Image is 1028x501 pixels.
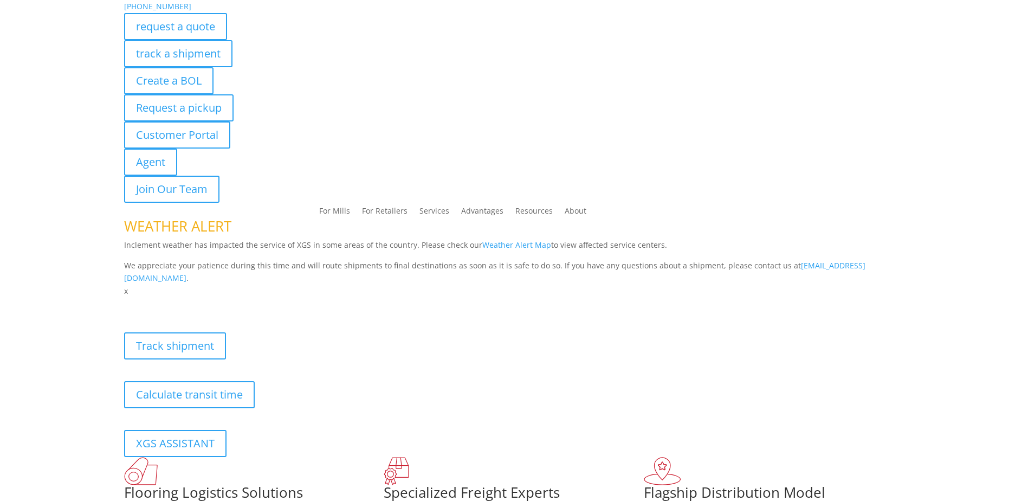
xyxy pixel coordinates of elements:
a: Weather Alert Map [482,240,551,250]
a: Request a pickup [124,94,234,121]
a: [PHONE_NUMBER] [124,1,191,11]
a: Resources [515,207,553,219]
a: track a shipment [124,40,232,67]
p: x [124,285,904,298]
p: We appreciate your patience during this time and will route shipments to final destinations as so... [124,259,904,285]
a: Calculate transit time [124,381,255,408]
a: Customer Portal [124,121,230,149]
img: xgs-icon-total-supply-chain-intelligence-red [124,457,158,485]
a: Services [419,207,449,219]
a: Create a BOL [124,67,214,94]
a: Join Our Team [124,176,219,203]
p: Inclement weather has impacted the service of XGS in some areas of the country. Please check our ... [124,239,904,259]
a: Track shipment [124,332,226,359]
a: XGS ASSISTANT [124,430,227,457]
a: Advantages [461,207,503,219]
a: For Mills [319,207,350,219]
b: Visibility, transparency, and control for your entire supply chain. [124,299,366,310]
a: About [565,207,586,219]
img: xgs-icon-flagship-distribution-model-red [644,457,681,485]
a: For Retailers [362,207,408,219]
a: Agent [124,149,177,176]
a: request a quote [124,13,227,40]
img: xgs-icon-focused-on-flooring-red [384,457,409,485]
span: WEATHER ALERT [124,216,231,236]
